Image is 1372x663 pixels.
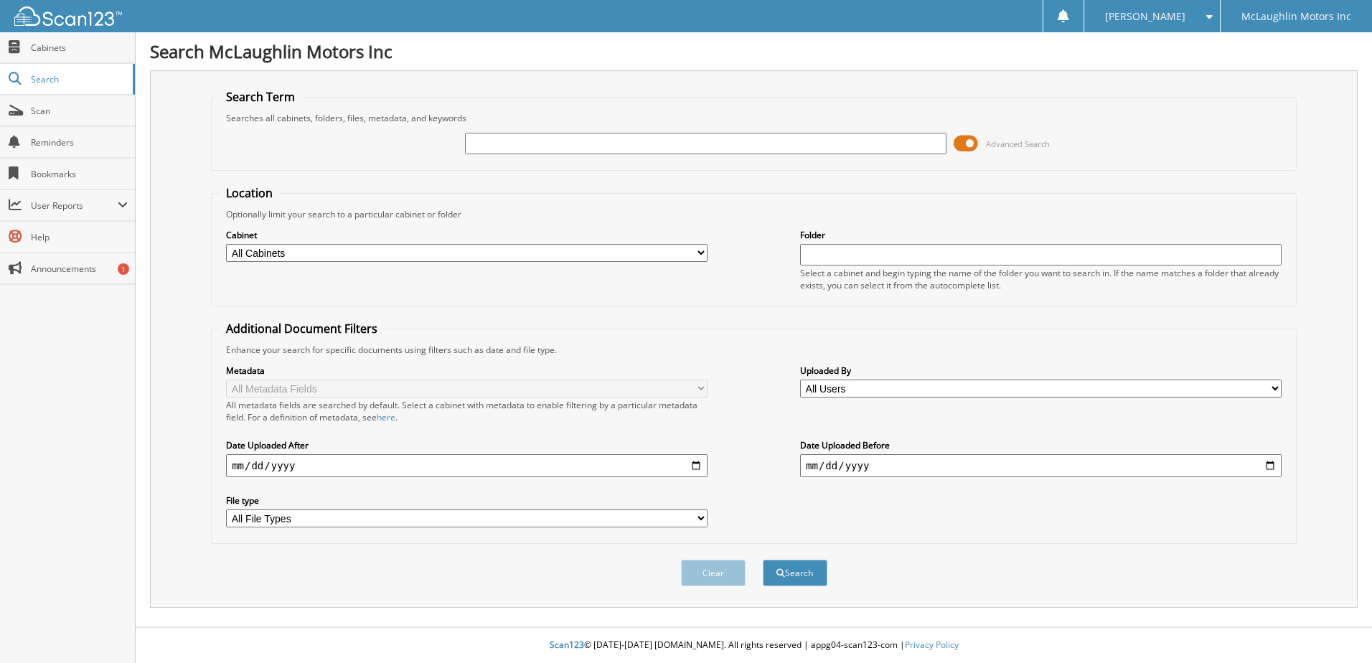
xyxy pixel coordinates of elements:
[226,229,708,241] label: Cabinet
[219,344,1289,356] div: Enhance your search for specific documents using filters such as date and file type.
[763,560,827,586] button: Search
[31,199,118,212] span: User Reports
[219,321,385,337] legend: Additional Document Filters
[226,454,708,477] input: start
[219,89,302,105] legend: Search Term
[219,185,280,201] legend: Location
[1241,12,1351,21] span: McLaughlin Motors Inc
[150,39,1358,63] h1: Search McLaughlin Motors Inc
[226,494,708,507] label: File type
[377,411,395,423] a: here
[800,365,1282,377] label: Uploaded By
[31,105,128,117] span: Scan
[31,263,128,275] span: Announcements
[136,628,1372,663] div: © [DATE]-[DATE] [DOMAIN_NAME]. All rights reserved | appg04-scan123-com |
[226,399,708,423] div: All metadata fields are searched by default. Select a cabinet with metadata to enable filtering b...
[31,168,128,180] span: Bookmarks
[31,42,128,54] span: Cabinets
[800,454,1282,477] input: end
[226,439,708,451] label: Date Uploaded After
[14,6,122,26] img: scan123-logo-white.svg
[118,263,129,275] div: 1
[800,267,1282,291] div: Select a cabinet and begin typing the name of the folder you want to search in. If the name match...
[986,138,1050,149] span: Advanced Search
[31,231,128,243] span: Help
[800,439,1282,451] label: Date Uploaded Before
[550,639,584,651] span: Scan123
[905,639,959,651] a: Privacy Policy
[31,136,128,149] span: Reminders
[31,73,126,85] span: Search
[219,112,1289,124] div: Searches all cabinets, folders, files, metadata, and keywords
[800,229,1282,241] label: Folder
[226,365,708,377] label: Metadata
[219,208,1289,220] div: Optionally limit your search to a particular cabinet or folder
[1105,12,1185,21] span: [PERSON_NAME]
[681,560,746,586] button: Clear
